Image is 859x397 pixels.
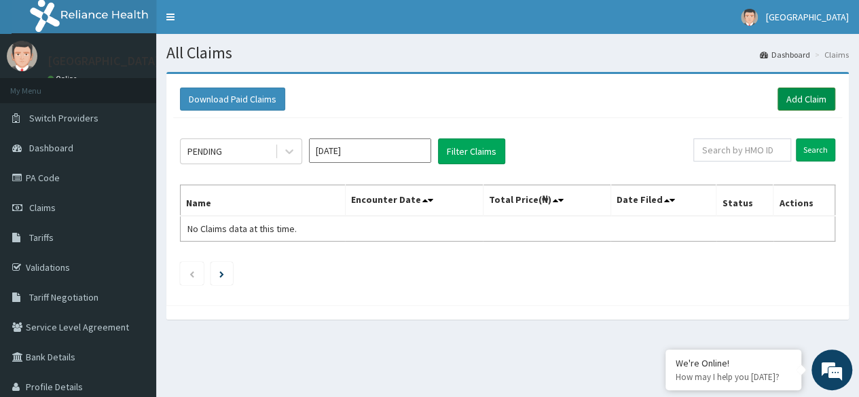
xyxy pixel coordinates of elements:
[483,185,610,216] th: Total Price(₦)
[189,267,195,280] a: Previous page
[693,138,791,162] input: Search by HMO ID
[760,49,810,60] a: Dashboard
[180,88,285,111] button: Download Paid Claims
[811,49,849,60] li: Claims
[219,267,224,280] a: Next page
[29,112,98,124] span: Switch Providers
[778,88,835,111] a: Add Claim
[716,185,773,216] th: Status
[187,223,297,235] span: No Claims data at this time.
[345,185,483,216] th: Encounter Date
[29,142,73,154] span: Dashboard
[7,41,37,71] img: User Image
[29,202,56,214] span: Claims
[29,231,54,244] span: Tariffs
[181,185,346,216] th: Name
[676,371,791,383] p: How may I help you today?
[29,291,98,303] span: Tariff Negotiation
[48,74,80,83] a: Online
[676,357,791,369] div: We're Online!
[187,145,222,158] div: PENDING
[766,11,849,23] span: [GEOGRAPHIC_DATA]
[741,9,758,26] img: User Image
[610,185,716,216] th: Date Filed
[309,138,431,163] input: Select Month and Year
[796,138,835,162] input: Search
[438,138,505,164] button: Filter Claims
[48,55,160,67] p: [GEOGRAPHIC_DATA]
[166,44,849,62] h1: All Claims
[773,185,835,216] th: Actions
